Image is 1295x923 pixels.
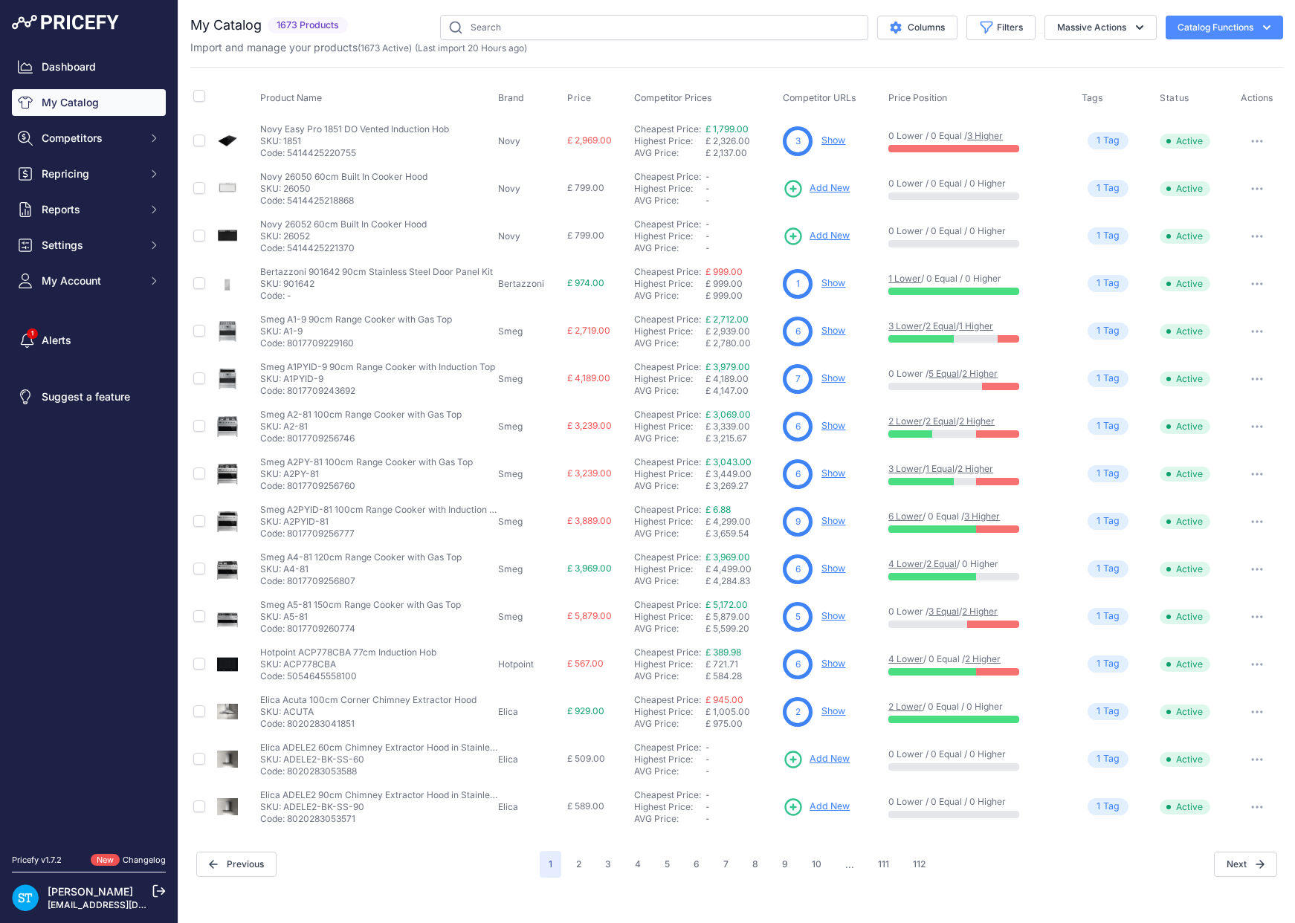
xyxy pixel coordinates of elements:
a: £ 3,043.00 [705,456,752,467]
button: Go to page 112 [904,851,934,878]
p: Smeg [498,563,561,575]
span: 1 [1097,324,1100,338]
a: Cheapest Price: [634,789,701,800]
div: £ 3,215.67 [705,433,777,444]
p: Novy 26050 60cm Built In Cooker Hood [260,171,427,183]
a: Show [821,563,845,574]
p: Code: 5054645558100 [260,670,436,682]
span: Repricing [42,166,139,181]
span: 5 [795,610,801,624]
span: Tag [1088,370,1128,387]
span: Add New [810,229,850,243]
a: 2 Higher [965,653,1001,664]
button: Go to page 6 [685,851,708,878]
button: Go to page 10 [803,851,830,878]
span: Active [1160,609,1210,624]
div: Highest Price: [634,563,705,575]
a: 2 Equal [926,415,956,427]
div: Highest Price: [634,421,705,433]
p: SKU: A4-81 [260,563,462,575]
p: Elica Acuta 100cm Corner Chimney Extractor Hood [260,694,477,706]
a: Show [821,610,845,621]
a: Cheapest Price: [634,409,701,420]
div: Highest Price: [634,135,705,147]
span: £ 929.00 [567,705,604,716]
span: Add New [810,752,850,766]
p: SKU: 26050 [260,183,427,195]
span: Tag [1088,655,1128,673]
span: Tag [1088,560,1128,577]
div: AVG Price: [634,385,705,397]
span: £ 2,719.00 [567,325,610,336]
p: Code: 8017709256746 [260,433,462,444]
p: SKU: A2-81 [260,421,462,433]
a: Cheapest Price: [634,599,701,610]
span: 1 [1097,657,1100,671]
p: Code: 8020283041851 [260,718,477,730]
button: Status [1160,92,1192,104]
span: 1 [796,277,800,291]
button: Go to page 111 [869,851,898,878]
a: 2 Equal [926,558,957,569]
a: Cheapest Price: [634,266,701,277]
span: £ 5,879.00 [705,611,750,622]
p: 0 Lower / 0 Equal / [888,130,1067,142]
span: Active [1160,419,1210,434]
p: Smeg [498,373,561,385]
span: - [705,230,710,242]
a: 1673 Active [361,42,409,54]
span: Tag [1088,418,1128,435]
a: Cheapest Price: [634,314,701,325]
p: Code: 8017709243692 [260,385,495,397]
div: £ 999.00 [705,290,777,302]
p: Smeg A2PYID-81 100cm Range Cooker with Induction Top [260,504,498,516]
span: 1 [1097,229,1100,243]
button: Reports [12,196,166,223]
span: £ 974.00 [567,277,604,288]
span: Tag [1088,180,1128,197]
div: Highest Price: [634,611,705,623]
span: 9 [795,515,801,528]
a: Show [821,372,845,383]
p: Elica [498,706,561,718]
a: Add New [783,797,850,817]
p: Smeg A4-81 120cm Range Cooker with Gas Top [260,551,462,563]
p: Novy [498,135,561,147]
span: Active [1160,324,1210,339]
div: £ 3,269.27 [705,480,777,492]
p: / / 0 Higher [888,558,1067,570]
span: ( ) [358,42,412,54]
input: Search [440,15,868,40]
div: £ 3,659.54 [705,528,777,540]
p: SKU: ACP778CBA [260,658,436,670]
a: Add New [783,178,850,199]
span: £ 999.00 [705,278,743,289]
span: 6 [795,325,801,338]
a: 1 Higher [959,320,993,331]
span: £ 3,239.00 [567,420,612,431]
p: Bertazzoni [498,278,561,290]
button: Catalog Functions [1166,16,1283,39]
a: Cheapest Price: [634,504,701,515]
p: Smeg A5-81 150cm Range Cooker with Gas Top [260,599,461,611]
a: £ 3,979.00 [705,361,750,372]
p: Code: 8017709256807 [260,575,462,587]
p: / / [888,415,1067,427]
div: £ 584.28 [705,670,777,682]
a: [PERSON_NAME] [48,885,133,898]
a: Show [821,658,845,669]
p: / 0 Equal / [888,653,1067,665]
span: £ 3,889.00 [567,515,612,526]
div: AVG Price: [634,528,705,540]
span: Active [1160,181,1210,196]
a: 4 Lower [888,653,923,664]
span: 6 [795,563,801,576]
p: / 0 Equal / 0 Higher [888,273,1067,285]
div: Highest Price: [634,373,705,385]
a: My Catalog [12,89,166,116]
span: Competitor URLs [783,92,856,103]
a: 3 Lower [888,463,923,474]
a: Alerts [12,327,166,354]
button: Repricing [12,161,166,187]
span: Active [1160,229,1210,244]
